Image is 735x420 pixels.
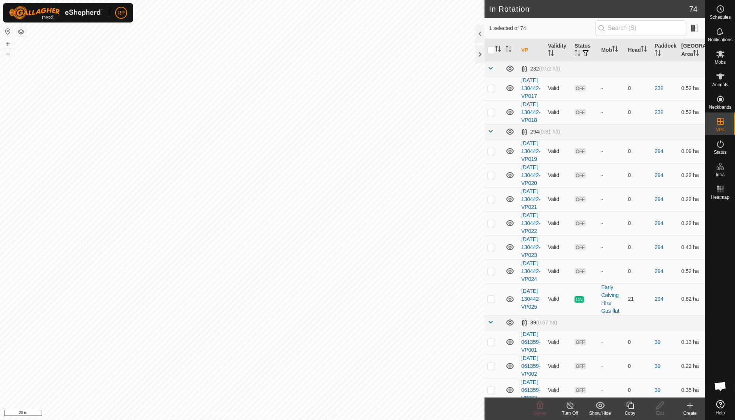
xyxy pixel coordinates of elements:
a: 39 [655,363,661,369]
p-sorticon: Activate to sort [641,47,647,53]
a: [DATE] 130442-VP020 [521,164,540,186]
span: OFF [574,220,586,226]
td: 0 [625,163,652,187]
td: 0.13 ha [678,330,705,354]
div: - [601,147,622,155]
span: (0.52 ha) [539,66,560,72]
span: (0.81 ha) [539,129,560,135]
span: OFF [574,196,586,202]
a: Help [705,397,735,418]
a: 294 [655,196,663,202]
td: 0 [625,259,652,283]
span: 74 [689,3,697,15]
div: - [601,84,622,92]
span: RP [117,9,124,17]
th: [GEOGRAPHIC_DATA] Area [678,39,705,61]
img: Gallagher Logo [9,6,103,19]
div: Show/Hide [585,410,615,417]
a: [DATE] 130442-VP025 [521,288,540,310]
div: - [601,219,622,227]
td: Valid [545,187,571,211]
span: OFF [574,244,586,250]
a: 294 [655,296,663,302]
p-sorticon: Activate to sort [505,47,511,53]
div: - [601,338,622,346]
span: Schedules [709,15,730,19]
td: 0.22 ha [678,187,705,211]
td: 0.09 ha [678,139,705,163]
td: 0.62 ha [678,283,705,315]
td: 0.52 ha [678,100,705,124]
td: Valid [545,354,571,378]
a: 39 [655,339,661,345]
td: 0.35 ha [678,378,705,402]
a: [DATE] 130442-VP024 [521,260,540,282]
td: Valid [545,139,571,163]
td: 0 [625,187,652,211]
div: Open chat [709,375,732,397]
a: [DATE] 130442-VP017 [521,77,540,99]
td: Valid [545,330,571,354]
a: 294 [655,244,663,250]
td: 0 [625,330,652,354]
th: VP [518,39,545,61]
a: 232 [655,85,663,91]
td: 0 [625,211,652,235]
p-sorticon: Activate to sort [495,47,501,53]
th: Validity [545,39,571,61]
td: 0.22 ha [678,163,705,187]
span: Help [715,411,725,415]
button: Map Layers [16,27,25,36]
div: Early Calving Hfrs Gas flat [601,283,622,315]
div: - [601,243,622,251]
span: OFF [574,109,586,115]
a: [DATE] 061359-VP002 [521,355,540,377]
span: OFF [574,268,586,274]
td: 0 [625,100,652,124]
td: 0 [625,76,652,100]
p-sorticon: Activate to sort [655,51,661,57]
span: Neckbands [709,105,731,109]
a: 232 [655,109,663,115]
div: Edit [645,410,675,417]
th: Mob [598,39,625,61]
p-sorticon: Activate to sort [693,51,699,57]
td: 0 [625,139,652,163]
a: 294 [655,148,663,154]
a: 294 [655,220,663,226]
span: Mobs [715,60,726,64]
td: Valid [545,100,571,124]
p-sorticon: Activate to sort [612,47,618,53]
div: - [601,267,622,275]
span: Notifications [708,37,732,42]
td: 21 [625,283,652,315]
div: 232 [521,66,560,72]
div: 39 [521,319,557,326]
span: Animals [712,82,728,87]
td: Valid [545,235,571,259]
a: [DATE] 130442-VP022 [521,212,540,234]
div: Turn Off [555,410,585,417]
td: 0.22 ha [678,354,705,378]
td: Valid [545,283,571,315]
span: Status [714,150,726,154]
td: Valid [545,211,571,235]
p-sorticon: Activate to sort [574,51,580,57]
a: [DATE] 061359-VP001 [521,331,540,353]
a: [DATE] 061359-VP003 [521,379,540,401]
div: Copy [615,410,645,417]
td: 0.22 ha [678,211,705,235]
a: [DATE] 130442-VP021 [521,188,540,210]
div: - [601,362,622,370]
span: ON [574,296,583,303]
span: VPs [716,127,724,132]
td: Valid [545,76,571,100]
span: OFF [574,172,586,178]
td: 0 [625,354,652,378]
div: - [601,386,622,394]
a: [DATE] 130442-VP018 [521,101,540,123]
a: Privacy Policy [213,410,241,417]
th: Status [571,39,598,61]
td: 0 [625,378,652,402]
td: Valid [545,378,571,402]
